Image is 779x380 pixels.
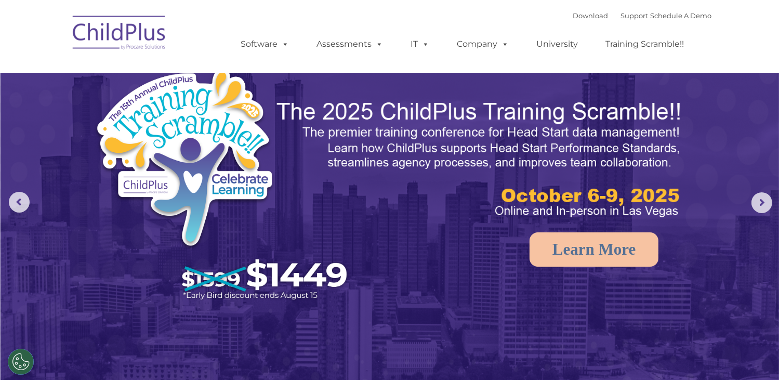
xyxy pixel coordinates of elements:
[621,11,649,20] a: Support
[144,111,189,119] span: Phone number
[231,34,300,55] a: Software
[307,34,394,55] a: Assessments
[447,34,520,55] a: Company
[144,69,176,76] span: Last name
[530,232,658,267] a: Learn More
[526,34,589,55] a: University
[8,349,34,375] button: Cookies Settings
[651,11,712,20] a: Schedule A Demo
[573,11,712,20] font: |
[401,34,440,55] a: IT
[573,11,609,20] a: Download
[596,34,695,55] a: Training Scramble!!
[68,8,171,60] img: ChildPlus by Procare Solutions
